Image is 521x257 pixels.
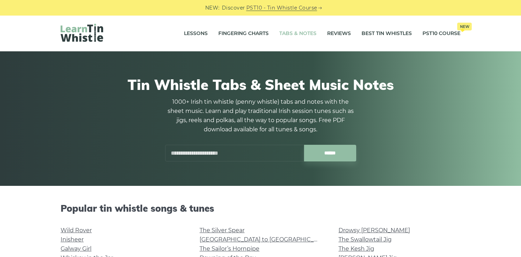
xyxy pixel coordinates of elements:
[61,203,460,214] h2: Popular tin whistle songs & tunes
[422,25,460,42] a: PST10 CourseNew
[338,227,410,234] a: Drowsy [PERSON_NAME]
[200,245,259,252] a: The Sailor’s Hornpipe
[218,25,269,42] a: Fingering Charts
[61,236,84,243] a: Inisheer
[61,76,460,93] h1: Tin Whistle Tabs & Sheet Music Notes
[200,236,330,243] a: [GEOGRAPHIC_DATA] to [GEOGRAPHIC_DATA]
[200,227,245,234] a: The Silver Spear
[61,245,91,252] a: Galway Girl
[61,227,92,234] a: Wild Rover
[457,23,472,30] span: New
[338,245,374,252] a: The Kesh Jig
[165,97,356,134] p: 1000+ Irish tin whistle (penny whistle) tabs and notes with the sheet music. Learn and play tradi...
[61,24,103,42] img: LearnTinWhistle.com
[362,25,412,42] a: Best Tin Whistles
[338,236,392,243] a: The Swallowtail Jig
[327,25,351,42] a: Reviews
[279,25,316,42] a: Tabs & Notes
[184,25,208,42] a: Lessons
